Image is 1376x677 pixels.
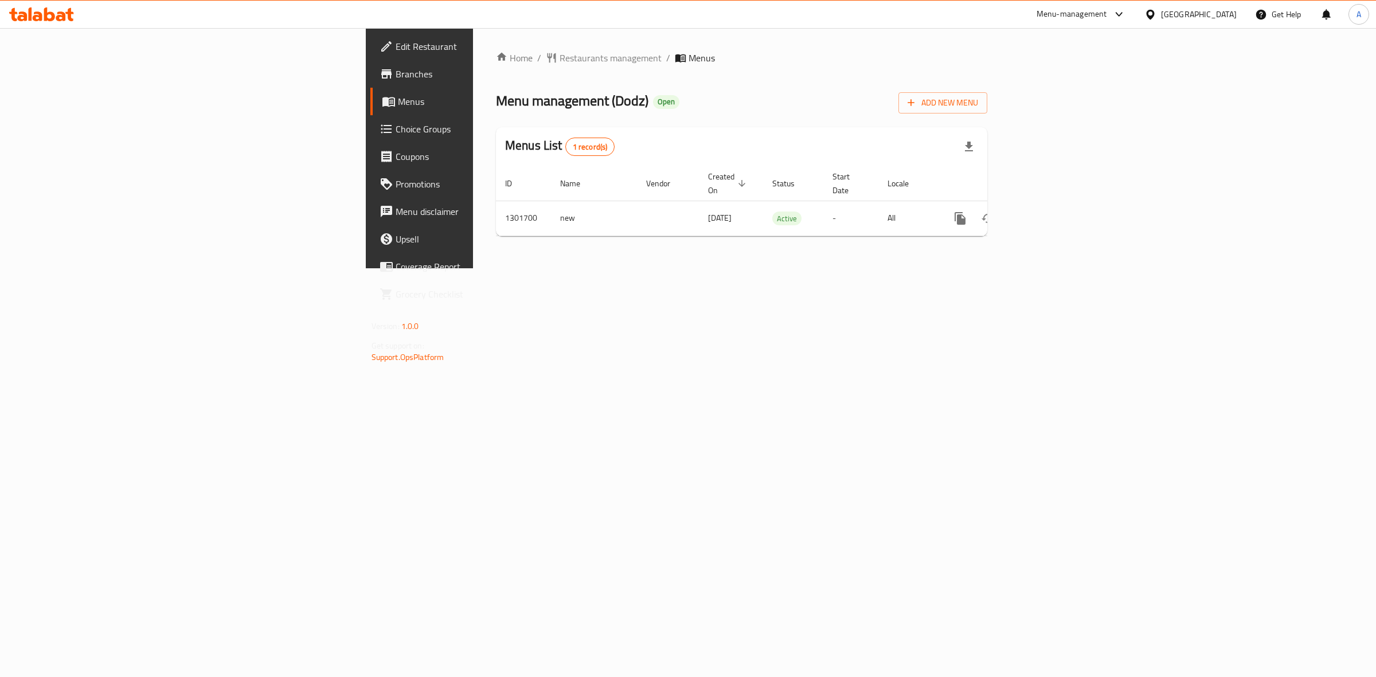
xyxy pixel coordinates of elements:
td: All [878,201,937,236]
a: Promotions [370,170,596,198]
a: Menus [370,88,596,115]
a: Branches [370,60,596,88]
span: Version: [372,319,400,334]
a: Coverage Report [370,253,596,280]
span: Coupons [396,150,587,163]
div: [GEOGRAPHIC_DATA] [1161,8,1237,21]
a: Grocery Checklist [370,280,596,308]
td: - [823,201,878,236]
span: 1 record(s) [566,142,615,152]
span: Get support on: [372,338,424,353]
span: Status [772,177,810,190]
span: Created On [708,170,749,197]
span: Restaurants management [560,51,662,65]
span: Active [772,212,802,225]
span: Coverage Report [396,260,587,273]
span: Menus [398,95,587,108]
a: Restaurants management [546,51,662,65]
div: Export file [955,133,983,161]
button: more [947,205,974,232]
th: Actions [937,166,1066,201]
span: Vendor [646,177,685,190]
a: Support.OpsPlatform [372,350,444,365]
nav: breadcrumb [496,51,987,65]
table: enhanced table [496,166,1066,236]
span: Edit Restaurant [396,40,587,53]
div: Menu-management [1037,7,1107,21]
span: Promotions [396,177,587,191]
span: Choice Groups [396,122,587,136]
span: Menus [689,51,715,65]
span: Open [653,97,679,107]
span: Add New Menu [908,96,978,110]
span: Grocery Checklist [396,287,587,301]
a: Coupons [370,143,596,170]
div: Total records count [565,138,615,156]
span: 1.0.0 [401,319,419,334]
span: Branches [396,67,587,81]
span: ID [505,177,527,190]
a: Edit Restaurant [370,33,596,60]
div: Open [653,95,679,109]
span: Locale [888,177,924,190]
span: Name [560,177,595,190]
li: / [666,51,670,65]
h2: Menus List [505,137,615,156]
button: Change Status [974,205,1002,232]
a: Choice Groups [370,115,596,143]
a: Menu disclaimer [370,198,596,225]
button: Add New Menu [898,92,987,114]
span: Menu disclaimer [396,205,587,218]
span: Upsell [396,232,587,246]
a: Upsell [370,225,596,253]
span: A [1357,8,1361,21]
span: [DATE] [708,210,732,225]
span: Start Date [832,170,865,197]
